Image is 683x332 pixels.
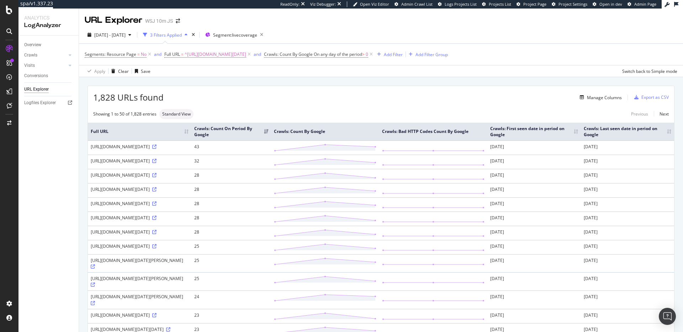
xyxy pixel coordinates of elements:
button: Add Filter [374,50,403,59]
td: 25 [191,272,271,290]
div: Crawls [24,52,37,59]
span: Standard View [162,112,191,116]
button: Segment:livecoverage [202,29,266,41]
div: LogAnalyzer [24,21,73,30]
td: [DATE] [581,211,674,226]
span: On any day of the period [314,51,362,57]
td: [DATE] [581,226,674,240]
td: [DATE] [581,309,674,323]
td: 25 [191,240,271,254]
div: [URL][DOMAIN_NAME][DATE] [91,158,189,164]
td: 43 [191,140,271,155]
div: Switch back to Simple mode [622,68,677,74]
span: Admin Crawl List [401,1,433,7]
a: Visits [24,62,67,69]
div: Export as CSV [641,94,669,100]
span: > [362,51,365,57]
td: [DATE] [581,140,674,155]
a: Logs Projects List [438,1,477,7]
div: times [190,31,196,38]
div: ReadOnly: [280,1,300,7]
th: Full URL: activate to sort column ascending [88,123,191,140]
div: [URL][DOMAIN_NAME][DATE] [91,186,189,192]
td: [DATE] [487,169,581,183]
div: WSJ 10m JS [145,17,173,25]
span: 0 [366,49,368,59]
div: Manage Columns [587,95,622,101]
span: Full URL [164,51,180,57]
button: Export as CSV [631,92,669,103]
td: [DATE] [581,254,674,272]
div: and [254,51,261,57]
div: [URL][DOMAIN_NAME][DATE] [91,215,189,221]
td: [DATE] [581,183,674,197]
div: [URL][DOMAIN_NAME][DATE][PERSON_NAME] [91,257,189,269]
div: [URL][DOMAIN_NAME][DATE] [91,312,189,318]
div: Conversions [24,72,48,80]
td: [DATE] [487,254,581,272]
div: Showing 1 to 50 of 1,828 entries [93,111,157,117]
th: Crawls: Last seen date in period on Google: activate to sort column ascending [581,123,674,140]
td: 24 [191,290,271,309]
td: [DATE] [487,290,581,309]
div: Add Filter [384,52,403,58]
div: URL Explorer [85,14,142,26]
span: Logs Projects List [445,1,477,7]
td: 32 [191,155,271,169]
td: [DATE] [487,226,581,240]
span: ^[URL][DOMAIN_NAME][DATE] [185,49,246,59]
a: Next [654,109,669,119]
button: Manage Columns [577,93,622,102]
button: Switch back to Simple mode [619,65,677,77]
div: [URL][DOMAIN_NAME][DATE] [91,144,189,150]
span: Project Page [523,1,546,7]
a: Open Viz Editor [353,1,389,7]
button: 3 Filters Applied [140,29,190,41]
td: 28 [191,183,271,197]
td: [DATE] [487,272,581,290]
div: Viz Debugger: [310,1,336,7]
td: [DATE] [581,272,674,290]
span: No [141,49,147,59]
th: Crawls: Count By Google [271,123,379,140]
a: Admin Page [628,1,656,7]
div: [URL][DOMAIN_NAME][DATE] [91,172,189,178]
td: [DATE] [581,197,674,211]
td: 28 [191,211,271,226]
td: [DATE] [581,290,674,309]
span: 1,828 URLs found [93,91,164,103]
div: Visits [24,62,35,69]
a: Projects List [482,1,511,7]
span: = [137,51,140,57]
button: Clear [108,65,129,77]
button: and [154,51,162,58]
div: Open Intercom Messenger [659,308,676,325]
a: Open in dev [593,1,622,7]
td: [DATE] [581,155,674,169]
span: Projects List [489,1,511,7]
div: arrow-right-arrow-left [176,18,180,23]
div: neutral label [159,109,194,119]
button: Save [132,65,150,77]
div: 3 Filters Applied [150,32,182,38]
div: Analytics [24,14,73,21]
td: 28 [191,169,271,183]
a: Crawls [24,52,67,59]
span: Segments: Resource Page [85,51,136,57]
td: [DATE] [487,240,581,254]
td: 23 [191,309,271,323]
td: [DATE] [487,183,581,197]
span: Segment: livecoverage [213,32,257,38]
td: 28 [191,226,271,240]
a: Admin Crawl List [395,1,433,7]
th: Crawls: First seen date in period on Google: activate to sort column ascending [487,123,581,140]
td: [DATE] [487,309,581,323]
td: [DATE] [487,155,581,169]
div: [URL][DOMAIN_NAME][DATE][PERSON_NAME] [91,275,189,288]
a: Project Settings [552,1,587,7]
a: Conversions [24,72,74,80]
div: [URL][DOMAIN_NAME][DATE][PERSON_NAME] [91,294,189,306]
th: Crawls: Count On Period By Google: activate to sort column ascending [191,123,271,140]
a: Logfiles Explorer [24,99,74,107]
div: and [154,51,162,57]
